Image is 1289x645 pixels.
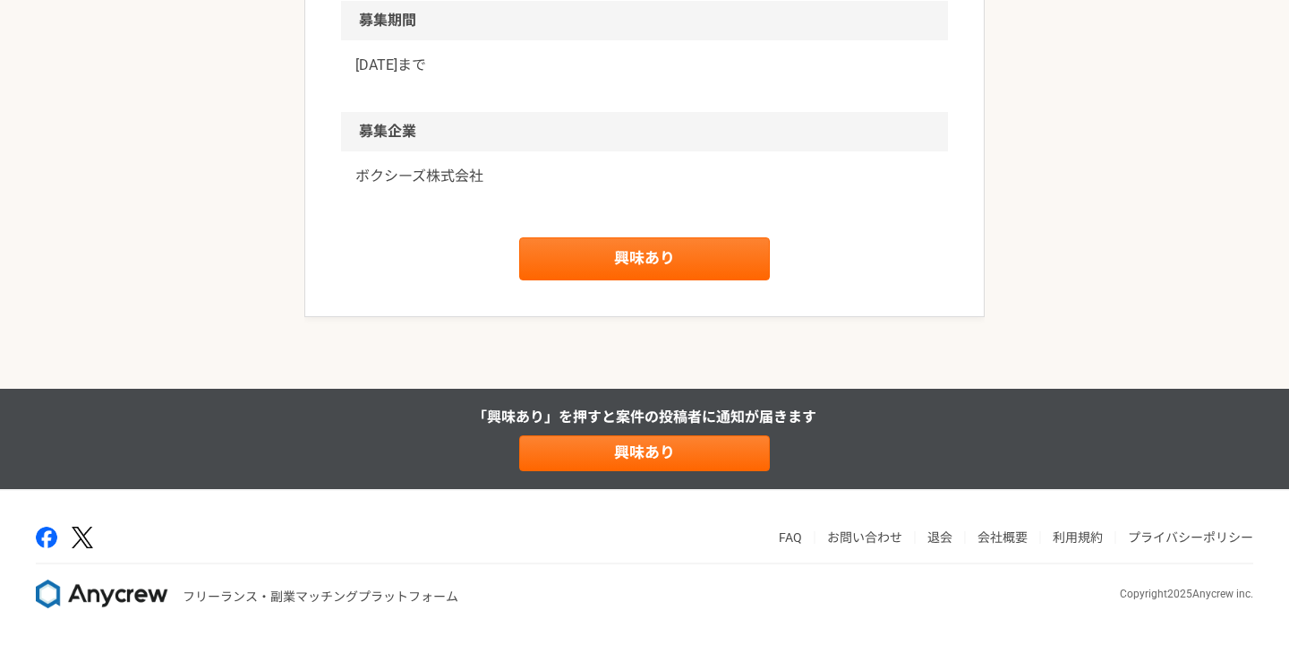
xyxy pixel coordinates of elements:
a: FAQ [779,530,802,545]
a: 利用規約 [1053,530,1103,545]
h2: 募集企業 [341,112,948,151]
a: 興味あり [519,237,770,280]
img: facebook-2adfd474.png [36,527,57,548]
a: 興味あり [519,435,770,471]
a: プライバシーポリシー [1128,530,1253,545]
a: 会社概要 [977,530,1028,545]
img: 8DqYSo04kwAAAAASUVORK5CYII= [36,580,168,608]
a: お問い合わせ [827,530,902,545]
a: 退会 [927,530,952,545]
img: x-391a3a86.png [72,527,93,549]
p: 「興味あり」を押すと 案件の投稿者に通知が届きます [473,407,816,428]
p: Copyright 2025 Anycrew inc. [1120,586,1253,602]
p: フリーランス・副業マッチングプラットフォーム [183,588,458,606]
a: ボクシーズ株式会社 [355,166,934,187]
p: [DATE]まで [355,55,934,76]
h2: 募集期間 [341,1,948,40]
